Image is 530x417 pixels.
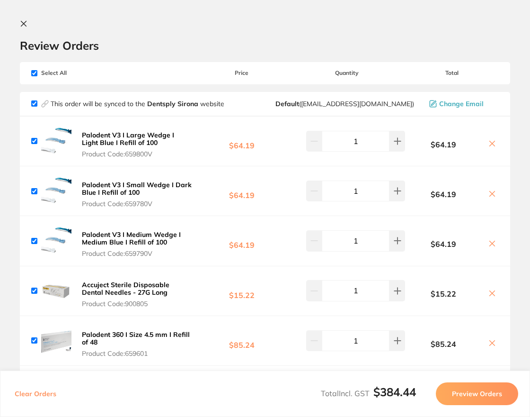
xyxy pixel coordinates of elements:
[82,150,192,158] span: Product Code: 659800V
[41,36,163,45] p: Message from Restocq, sent 4w ago
[405,240,482,248] b: $64.19
[14,20,175,51] div: message notification from Restocq, 4w ago. It has been 14 days since you have started your Restoc...
[31,70,126,76] span: Select All
[82,281,169,297] b: Accuject Sterile Disposable Dental Needles - 27G Long
[79,181,195,208] button: Palodent V3 I Small Wedge I Dark Blue I Refill of 100 Product Code:659780V
[12,382,59,405] button: Clear Orders
[41,126,71,156] img: Y2lyeHllbw
[79,131,195,158] button: Palodent V3 I Large Wedge I Light Blue I Refill of 100 Product Code:659800V
[82,200,192,208] span: Product Code: 659780V
[20,38,510,53] h2: Review Orders
[41,326,71,356] img: aWF5MmdzeA
[405,190,482,199] b: $64.19
[41,27,163,36] p: It has been 14 days since you have started your Restocq journey. We wanted to do a check in and s...
[21,28,36,44] img: Profile image for Restocq
[195,282,289,299] b: $15.22
[195,70,289,76] span: Price
[82,300,192,308] span: Product Code: 900805
[82,330,190,346] b: Palodent 360 I Size 4.5 mm I Refill of 48
[79,281,195,308] button: Accuject Sterile Disposable Dental Needles - 27G Long Product Code:900805
[41,176,71,206] img: emNkMm0xdw
[79,330,195,358] button: Palodent 360 I Size 4.5 mm I Refill of 48 Product Code:659601
[147,100,200,108] strong: Dentsply Sirona
[195,132,289,150] b: $64.19
[426,100,499,108] button: Change Email
[275,100,414,108] span: clientservices@dentsplysirona.com
[321,389,416,398] span: Total Incl. GST
[82,230,181,246] b: Palodent V3 I Medium Wedge I Medium Blue I Refill of 100
[439,100,484,108] span: Change Email
[405,70,499,76] span: Total
[82,181,192,197] b: Palodent V3 I Small Wedge I Dark Blue I Refill of 100
[82,250,192,257] span: Product Code: 659790V
[195,232,289,250] b: $64.19
[41,276,71,306] img: M2M1Mmp5bQ
[373,385,416,399] b: $384.44
[79,230,195,258] button: Palodent V3 I Medium Wedge I Medium Blue I Refill of 100 Product Code:659790V
[82,350,192,357] span: Product Code: 659601
[82,131,174,147] b: Palodent V3 I Large Wedge I Light Blue I Refill of 100
[275,100,299,108] b: Default
[41,226,71,256] img: anp4bDJhNg
[405,290,482,298] b: $15.22
[288,70,405,76] span: Quantity
[405,140,482,149] b: $64.19
[51,100,224,108] p: This order will be synced to the website
[195,332,289,350] b: $85.24
[436,382,518,405] button: Preview Orders
[405,340,482,348] b: $85.24
[195,182,289,200] b: $64.19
